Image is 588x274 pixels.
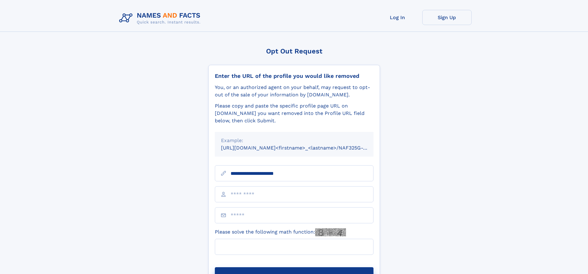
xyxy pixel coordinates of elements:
div: Please copy and paste the specific profile page URL on [DOMAIN_NAME] you want removed into the Pr... [215,102,373,124]
a: Sign Up [422,10,472,25]
small: [URL][DOMAIN_NAME]<firstname>_<lastname>/NAF325G-xxxxxxxx [221,145,385,151]
div: Opt Out Request [208,47,380,55]
div: Enter the URL of the profile you would like removed [215,73,373,79]
a: Log In [373,10,422,25]
img: Logo Names and Facts [117,10,206,27]
div: Example: [221,137,367,144]
label: Please solve the following math function: [215,228,346,236]
div: You, or an authorized agent on your behalf, may request to opt-out of the sale of your informatio... [215,84,373,99]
